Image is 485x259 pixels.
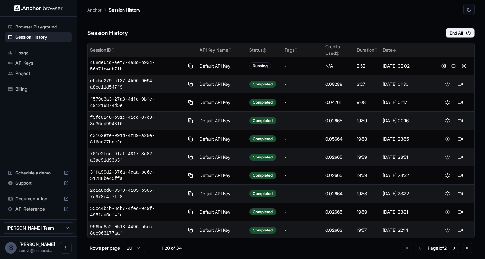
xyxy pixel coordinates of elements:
div: [DATE] 23:51 [383,154,430,160]
div: Duration [357,47,378,53]
div: 0.08288 [325,81,352,87]
div: 0.05664 [325,136,352,142]
div: - [285,63,320,69]
button: Open menu [60,242,72,254]
nav: breadcrumb [87,6,140,13]
div: - [285,136,320,142]
span: Usage [15,50,69,56]
td: Default API Key [197,221,247,239]
div: Completed [249,135,276,142]
span: ↕ [263,48,266,53]
td: Default API Key [197,130,247,148]
button: End All [446,28,475,38]
div: 0.02664 [325,190,352,197]
span: 2c1a6ed6-9570-4105-b506-7e978e4f7ff8 [90,187,184,200]
td: Default API Key [197,203,247,221]
div: [DATE] 23:55 [383,136,430,142]
span: ↕ [111,48,115,53]
div: Usage [5,48,72,58]
div: 0.02665 [325,209,352,215]
div: [DATE] 00:16 [383,117,430,124]
div: 0.04761 [325,99,352,106]
div: 19:58 [357,136,378,142]
div: 0.02663 [325,227,352,233]
span: 956bd8a2-0518-4496-b5dc-8ec963177aaf [90,224,184,237]
div: 0.02665 [325,117,352,124]
div: [DATE] 22:14 [383,227,430,233]
div: 1-20 of 34 [155,245,187,251]
div: Status [249,47,279,53]
div: API Keys [5,58,72,68]
div: Completed [249,117,276,124]
img: Anchor Logo [14,5,63,11]
div: Support [5,178,72,188]
td: Default API Key [197,148,247,166]
span: 701e2fcc-91af-4817-8c82-a3ae91d93b3f [90,151,184,164]
span: samvit@composio.dev [19,248,52,253]
div: Session ID [90,47,194,53]
span: Billing [15,86,69,92]
div: Project [5,68,72,78]
div: 19:58 [357,190,378,197]
div: Credits Used [325,44,352,56]
div: Page 1 of 2 [428,245,447,251]
span: 468de64d-aef7-4a3d-b934-56a71c4cb71b [90,60,184,72]
td: Default API Key [197,93,247,112]
div: [DATE] 01:17 [383,99,430,106]
span: 3ffa99d2-376a-4caa-be6c-51788be45ffa [90,169,184,182]
div: API Reference [5,204,72,214]
td: Default API Key [197,57,247,75]
div: - [285,190,320,197]
div: - [285,117,320,124]
span: f5fe0248-b91e-41cd-87c3-3e36cd994816 [90,114,184,127]
span: Project [15,70,69,77]
div: Completed [249,154,276,161]
div: [DATE] 01:30 [383,81,430,87]
span: ebc5c279-a137-4b96-9094-a8ce11d547f9 [90,78,184,91]
div: - [285,99,320,106]
span: ↕ [294,48,298,53]
span: Session History [15,34,69,40]
span: Documentation [15,196,61,202]
td: Default API Key [197,166,247,185]
div: S [5,242,17,254]
td: Default API Key [197,185,247,203]
div: 9:08 [357,99,378,106]
span: c3162efe-991d-4f89-a20e-816cc27bee2e [90,133,184,145]
div: 2:52 [357,63,378,69]
div: [DATE] 23:21 [383,209,430,215]
div: 19:57 [357,227,378,233]
div: Schedule a demo [5,168,72,178]
div: Completed [249,208,276,215]
div: Session History [5,32,72,42]
div: 19:59 [357,154,378,160]
div: Completed [249,99,276,106]
div: Completed [249,227,276,234]
span: f579e3a3-27a8-4dfd-9bfc-491219874d5e [90,96,184,109]
div: 0.02665 [325,154,352,160]
span: ↕ [336,51,339,56]
div: Tags [285,47,320,53]
span: ↕ [374,48,378,53]
div: Browser Playground [5,22,72,32]
div: N/A [325,63,352,69]
div: Documentation [5,194,72,204]
div: - [285,154,320,160]
div: 3:27 [357,81,378,87]
span: Schedule a demo [15,170,61,176]
h6: Session History [87,28,128,38]
div: - [285,227,320,233]
td: Default API Key [197,75,247,93]
div: 19:59 [357,209,378,215]
div: 19:59 [357,117,378,124]
div: Completed [249,81,276,88]
p: Session History [109,6,140,13]
div: Date [383,47,430,53]
div: [DATE] 02:02 [383,63,430,69]
span: Samvit Jatia [19,241,55,247]
div: Billing [5,84,72,94]
div: 19:59 [357,172,378,179]
div: Completed [249,172,276,179]
div: API Key Name [200,47,244,53]
p: Anchor [87,6,102,13]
